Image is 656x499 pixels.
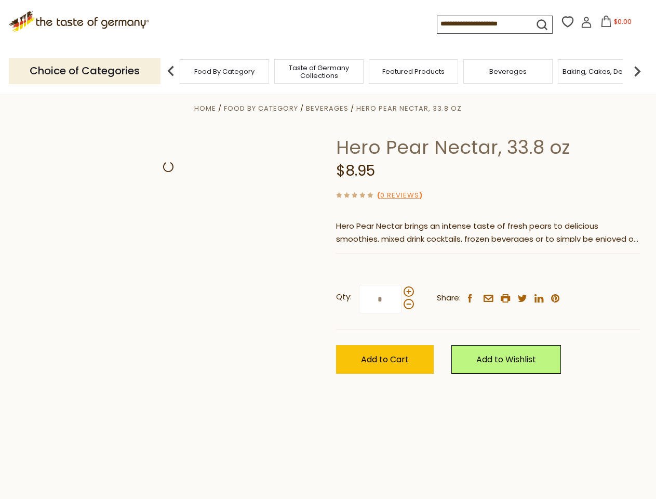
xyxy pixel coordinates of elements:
[437,292,461,305] span: Share:
[451,345,561,374] a: Add to Wishlist
[359,285,401,313] input: Qty:
[194,68,255,75] a: Food By Category
[356,103,462,113] a: Hero Pear Nectar, 33.8 oz
[277,64,360,80] a: Taste of Germany Collections
[336,291,352,304] strong: Qty:
[489,68,527,75] a: Beverages
[336,136,640,159] h1: Hero Pear Nectar, 33.8 oz
[382,68,445,75] a: Featured Products
[194,103,216,113] a: Home
[563,68,643,75] a: Baking, Cakes, Desserts
[336,345,434,374] button: Add to Cart
[380,190,419,201] a: 0 Reviews
[336,161,375,181] span: $8.95
[336,220,640,246] p: Hero Pear Nectar brings an intense taste of fresh pears to delicious smoothies, mixed drink cockt...
[306,103,349,113] a: Beverages
[627,61,648,82] img: next arrow
[160,61,181,82] img: previous arrow
[614,17,632,26] span: $0.00
[224,103,298,113] a: Food By Category
[361,353,409,365] span: Add to Cart
[377,190,422,200] span: ( )
[594,16,638,31] button: $0.00
[9,58,160,84] p: Choice of Categories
